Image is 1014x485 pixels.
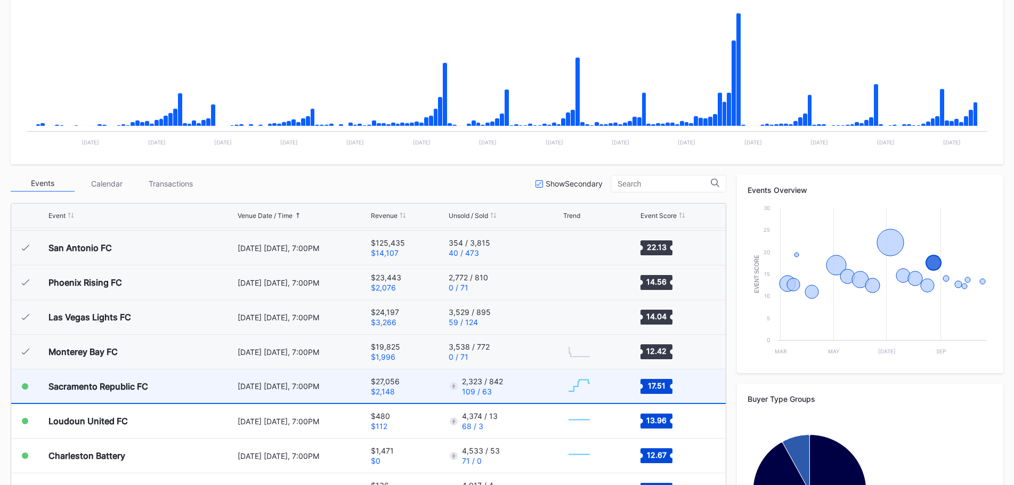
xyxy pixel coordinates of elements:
div: Trend [563,212,580,220]
text: [DATE] [943,139,961,145]
div: 2,323 / 842 [462,377,503,386]
text: 25 [764,227,770,233]
input: Search [618,180,711,188]
text: 14.04 [646,312,667,321]
svg: Chart title [563,442,595,469]
div: 68 / 3 [462,422,498,431]
div: $14,107 [371,248,405,257]
div: Calendar [75,175,139,192]
text: 13.96 [646,416,667,425]
div: 59 / 124 [449,318,491,327]
text: Mar [775,348,787,354]
div: 40 / 473 [449,248,490,257]
div: [DATE] [DATE], 7:00PM [238,417,368,426]
text: 10 [764,293,770,299]
div: $19,825 [371,342,400,351]
text: 17.51 [647,381,665,390]
text: 12.67 [646,450,666,459]
div: Phoenix Rising FC [48,277,122,288]
div: $2,076 [371,283,401,292]
text: [DATE] [810,139,828,145]
div: [DATE] [DATE], 7:00PM [238,347,368,357]
text: 22.13 [646,242,666,252]
text: 0 [767,337,770,343]
svg: Chart title [563,408,595,434]
div: 4,533 / 53 [462,446,500,455]
div: $24,197 [371,308,399,317]
text: [DATE] [214,139,232,145]
svg: Chart title [563,373,595,400]
text: [DATE] [82,139,99,145]
text: 30 [764,205,770,211]
div: $27,056 [371,377,400,386]
div: Events [11,175,75,192]
text: 20 [764,249,770,255]
text: May [828,348,840,354]
svg: Chart title [563,338,595,365]
div: [DATE] [DATE], 7:00PM [238,278,368,287]
text: [DATE] [479,139,497,145]
div: Loudoun United FC [48,416,128,426]
text: Sep [936,348,946,354]
text: Event Score [754,255,760,293]
div: Venue Date / Time [238,212,293,220]
div: $3,266 [371,318,399,327]
text: [DATE] [413,139,431,145]
text: [DATE] [878,348,896,354]
div: $1,471 [371,446,394,455]
div: 3,538 / 772 [449,342,490,351]
text: [DATE] [148,139,166,145]
div: $125,435 [371,238,405,247]
svg: Chart title [563,235,595,261]
div: Charleston Battery [48,450,125,461]
text: [DATE] [612,139,629,145]
div: 109 / 63 [462,387,503,396]
svg: Chart title [563,269,595,296]
div: [DATE] [DATE], 7:00PM [238,382,368,391]
div: 0 / 71 [449,352,490,361]
div: San Antonio FC [48,242,112,253]
div: [DATE] [DATE], 7:00PM [238,451,368,460]
div: Unsold / Sold [449,212,488,220]
div: $23,443 [371,273,401,282]
text: 5 [767,315,770,321]
div: $112 [371,422,390,431]
div: Event [48,212,66,220]
text: [DATE] [280,139,298,145]
text: 15 [764,271,770,277]
div: Show Secondary [546,179,603,188]
div: $1,996 [371,352,400,361]
div: Buyer Type Groups [748,394,993,403]
text: 14.56 [646,277,667,286]
text: [DATE] [744,139,762,145]
text: [DATE] [546,139,563,145]
div: [DATE] [DATE], 7:00PM [238,244,368,253]
div: 3,529 / 895 [449,308,491,317]
div: 0 / 71 [449,283,488,292]
div: Revenue [371,212,398,220]
svg: Chart title [748,203,993,362]
div: Events Overview [748,185,993,195]
div: 2,772 / 810 [449,273,488,282]
text: 12.42 [646,346,667,355]
div: Monterey Bay FC [48,346,118,357]
div: Las Vegas Lights FC [48,312,131,322]
div: Transactions [139,175,202,192]
div: $2,148 [371,387,400,396]
svg: Chart title [563,304,595,330]
text: [DATE] [678,139,695,145]
div: $0 [371,456,394,465]
div: 4,374 / 13 [462,411,498,421]
div: 354 / 3,815 [449,238,490,247]
div: 71 / 0 [462,456,500,465]
text: [DATE] [877,139,895,145]
div: [DATE] [DATE], 7:00PM [238,313,368,322]
text: [DATE] [346,139,364,145]
div: $480 [371,411,390,421]
div: Event Score [640,212,677,220]
div: Sacramento Republic FC [48,381,148,392]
